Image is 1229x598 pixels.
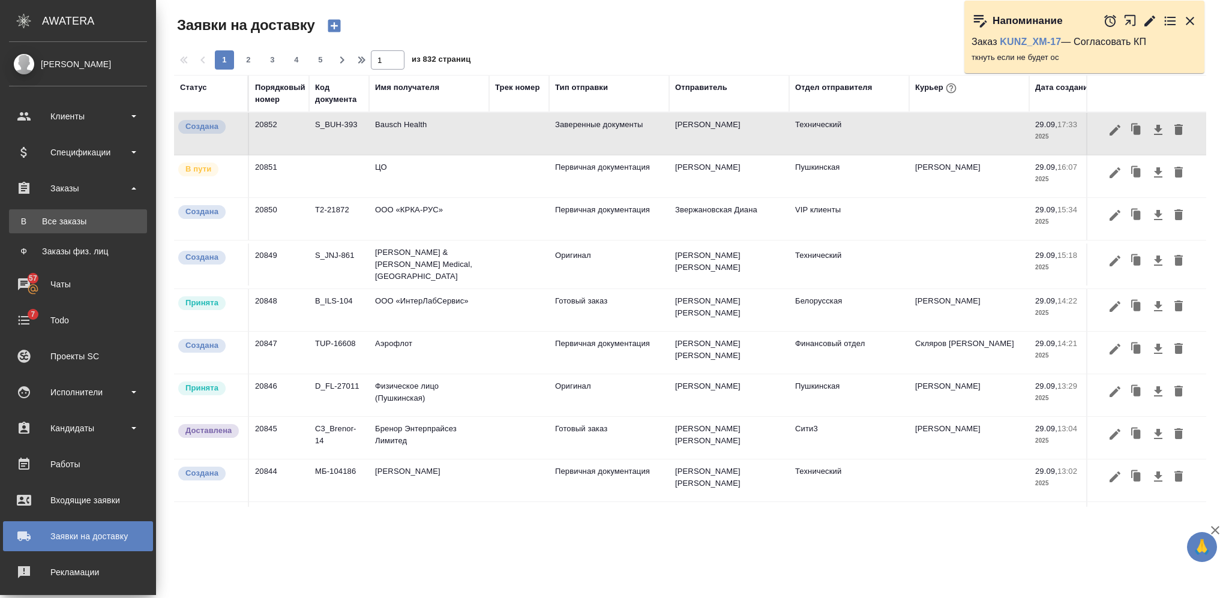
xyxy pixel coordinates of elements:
[255,82,305,106] div: Порядковый номер
[1168,204,1189,227] button: Удалить
[915,80,959,96] div: Курьер
[3,305,153,335] a: 7Todo
[1103,14,1117,28] button: Отложить
[1035,339,1057,348] p: 29.09,
[1148,465,1168,488] button: Скачать
[249,113,309,155] td: 20852
[1148,161,1168,184] button: Скачать
[22,272,44,284] span: 57
[1163,14,1177,28] button: Перейти в todo
[789,459,909,501] td: Технический
[675,82,727,94] div: Отправитель
[669,417,789,459] td: [PERSON_NAME] [PERSON_NAME]
[549,502,669,544] td: Готовый заказ
[1035,477,1113,489] p: 2025
[1187,532,1217,562] button: 🙏
[669,332,789,374] td: [PERSON_NAME] [PERSON_NAME]
[9,491,147,509] div: Входящие заявки
[1035,205,1057,214] p: 29.09,
[369,241,489,289] td: [PERSON_NAME] & [PERSON_NAME] Medical, [GEOGRAPHIC_DATA]
[311,50,330,70] button: 5
[309,502,369,544] td: C3_BR-62
[369,113,489,155] td: Bausch Health
[15,245,141,257] div: Заказы физ. лиц
[180,82,207,94] div: Статус
[309,113,369,155] td: S_BUH-393
[1035,131,1113,143] p: 2025
[1105,250,1125,272] button: Редактировать
[15,215,141,227] div: Все заказы
[369,374,489,416] td: Физическое лицо (Пушкинская)
[1035,251,1057,260] p: 29.09,
[249,332,309,374] td: 20847
[1125,338,1148,360] button: Клонировать
[669,289,789,331] td: [PERSON_NAME] [PERSON_NAME]
[789,332,909,374] td: Финансовый отдел
[789,155,909,197] td: Пушкинская
[1057,163,1077,172] p: 16:07
[1057,339,1077,348] p: 14:21
[177,295,242,311] div: Курьер назначен
[1183,14,1197,28] button: Закрыть
[3,341,153,371] a: Проекты SC
[1125,161,1148,184] button: Клонировать
[1057,424,1077,433] p: 13:04
[1035,307,1113,319] p: 2025
[9,239,147,263] a: ФЗаказы физ. лиц
[555,82,608,94] div: Тип отправки
[1057,467,1077,476] p: 13:02
[1035,381,1057,390] p: 29.09,
[9,527,147,545] div: Заявки на доставку
[1143,14,1157,28] button: Редактировать
[263,54,282,66] span: 3
[1105,423,1125,446] button: Редактировать
[177,380,242,396] div: Курьер назначен
[1105,338,1125,360] button: Редактировать
[1125,295,1148,318] button: Клонировать
[1057,205,1077,214] p: 15:34
[549,289,669,331] td: Готовый заказ
[789,289,909,331] td: Белорусская
[993,15,1063,27] p: Напоминание
[369,289,489,331] td: ООО «ИнтерЛабСервис»
[1035,435,1113,447] p: 2025
[185,467,218,479] p: Создана
[1035,262,1113,274] p: 2025
[309,289,369,331] td: B_ILS-104
[1168,250,1189,272] button: Удалить
[1168,338,1189,360] button: Удалить
[412,52,470,70] span: из 832 страниц
[909,155,1029,197] td: [PERSON_NAME]
[3,557,153,587] a: Рекламации
[1035,424,1057,433] p: 29.09,
[1105,465,1125,488] button: Редактировать
[1125,250,1148,272] button: Клонировать
[1168,161,1189,184] button: Удалить
[1057,120,1077,129] p: 17:33
[789,417,909,459] td: Сити3
[185,206,218,218] p: Создана
[263,50,282,70] button: 3
[909,332,1029,374] td: Скляров [PERSON_NAME]
[795,82,872,94] div: Отдел отправителя
[9,383,147,401] div: Исполнители
[369,332,489,374] td: Аэрофлот
[9,419,147,437] div: Кандидаты
[669,244,789,286] td: [PERSON_NAME] [PERSON_NAME]
[909,289,1029,331] td: [PERSON_NAME]
[185,297,218,309] p: Принята
[249,459,309,501] td: 20844
[909,417,1029,459] td: [PERSON_NAME]
[1035,392,1113,404] p: 2025
[185,121,218,133] p: Создана
[1105,119,1125,142] button: Редактировать
[42,9,156,33] div: AWATERA
[1035,173,1113,185] p: 2025
[369,155,489,197] td: ЦО
[249,417,309,459] td: 20845
[909,374,1029,416] td: [PERSON_NAME]
[789,502,909,544] td: Сити3
[1148,295,1168,318] button: Скачать
[549,155,669,197] td: Первичная документация
[549,113,669,155] td: Заверенные документы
